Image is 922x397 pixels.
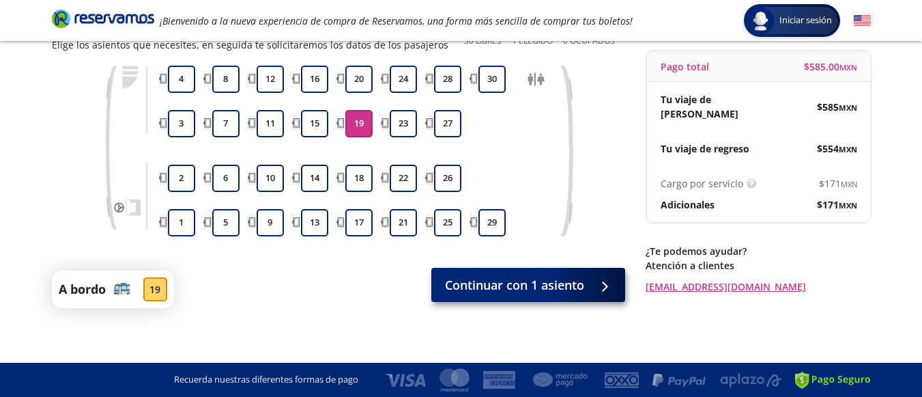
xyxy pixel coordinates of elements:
[52,8,154,33] a: Brand Logo
[774,14,837,27] span: Iniciar sesión
[434,110,461,137] button: 27
[839,62,857,72] small: MXN
[345,66,373,93] button: 20
[212,165,240,192] button: 6
[817,197,857,212] span: $ 171
[563,35,615,47] p: 0 Ocupados
[168,165,195,192] button: 2
[52,38,448,52] p: Elige los asientos que necesites, en seguida te solicitaremos los datos de los pasajeros
[431,268,625,302] button: Continuar con 1 asiento
[168,110,195,137] button: 3
[390,110,417,137] button: 23
[168,209,195,236] button: 1
[646,244,871,258] p: ¿Te podemos ayudar?
[301,209,328,236] button: 13
[661,197,715,212] p: Adicionales
[445,276,584,295] span: Continuar con 1 asiento
[52,8,154,29] i: Brand Logo
[478,66,506,93] button: 30
[661,141,749,156] p: Tu viaje de regreso
[839,102,857,113] small: MXN
[212,110,240,137] button: 7
[841,179,857,189] small: MXN
[839,200,857,210] small: MXN
[160,14,633,27] em: ¡Bienvenido a la nueva experiencia de compra de Reservamos, una forma más sencilla de comprar tus...
[390,165,417,192] button: 22
[59,280,106,299] p: A bordo
[434,209,461,236] button: 25
[345,209,373,236] button: 17
[478,209,506,236] button: 29
[817,141,857,156] span: $ 554
[819,176,857,191] span: $ 171
[854,12,871,29] button: English
[434,165,461,192] button: 26
[646,258,871,273] p: Atención a clientes
[345,165,373,192] button: 18
[257,110,284,137] button: 11
[174,373,358,387] p: Recuerda nuestras diferentes formas de pago
[257,209,284,236] button: 9
[390,66,417,93] button: 24
[817,100,857,114] span: $ 585
[839,144,857,154] small: MXN
[301,66,328,93] button: 16
[345,110,373,137] button: 19
[257,165,284,192] button: 10
[434,66,461,93] button: 28
[464,35,502,47] p: 30 Libres
[143,277,167,301] div: 19
[168,66,195,93] button: 4
[257,66,284,93] button: 12
[804,59,857,74] span: $ 585.00
[301,110,328,137] button: 15
[212,66,240,93] button: 8
[646,279,871,294] a: [EMAIL_ADDRESS][DOMAIN_NAME]
[512,35,553,47] p: 1 Elegido
[212,209,240,236] button: 5
[661,59,709,74] p: Pago total
[661,176,743,191] p: Cargo por servicio
[661,92,759,121] p: Tu viaje de [PERSON_NAME]
[390,209,417,236] button: 21
[301,165,328,192] button: 14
